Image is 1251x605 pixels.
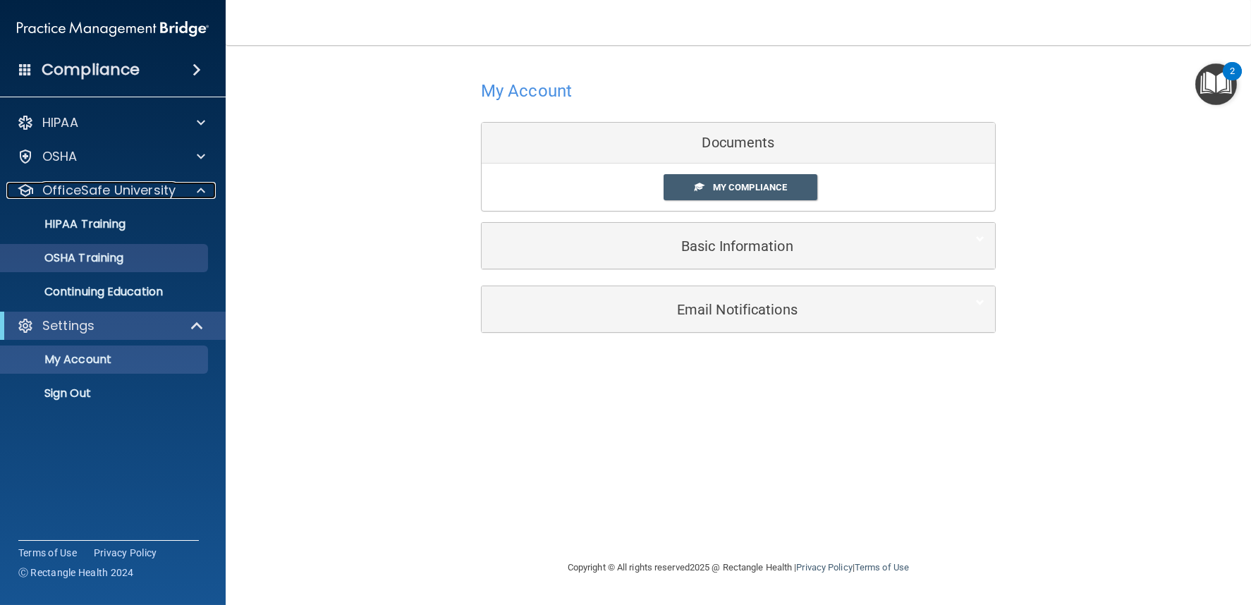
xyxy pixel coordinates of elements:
[492,238,941,254] h5: Basic Information
[492,302,941,317] h5: Email Notifications
[855,562,909,573] a: Terms of Use
[481,545,996,590] div: Copyright © All rights reserved 2025 @ Rectangle Health | |
[492,230,984,262] a: Basic Information
[42,182,176,199] p: OfficeSafe University
[17,148,205,165] a: OSHA
[17,182,205,199] a: OfficeSafe University
[18,546,77,560] a: Terms of Use
[42,317,94,334] p: Settings
[481,82,572,100] h4: My Account
[1230,71,1235,90] div: 2
[9,251,123,265] p: OSHA Training
[42,60,140,80] h4: Compliance
[9,285,202,299] p: Continuing Education
[17,317,205,334] a: Settings
[42,148,78,165] p: OSHA
[1195,63,1237,105] button: Open Resource Center, 2 new notifications
[18,566,134,580] span: Ⓒ Rectangle Health 2024
[9,353,202,367] p: My Account
[1007,505,1234,561] iframe: Drift Widget Chat Controller
[42,114,78,131] p: HIPAA
[713,182,787,192] span: My Compliance
[796,562,852,573] a: Privacy Policy
[9,217,126,231] p: HIPAA Training
[482,123,995,164] div: Documents
[94,546,157,560] a: Privacy Policy
[17,114,205,131] a: HIPAA
[492,293,984,325] a: Email Notifications
[9,386,202,401] p: Sign Out
[17,15,209,43] img: PMB logo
